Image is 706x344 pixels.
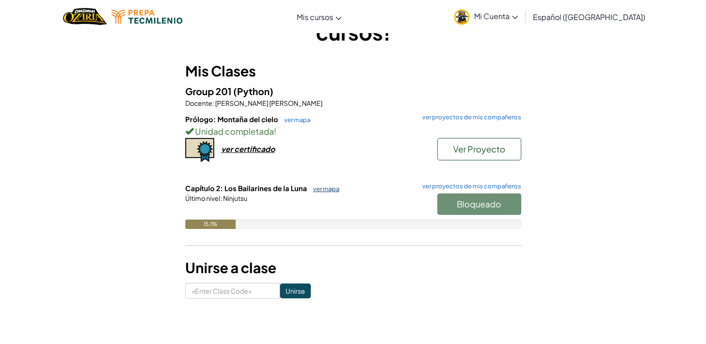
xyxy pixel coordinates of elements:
h3: Unirse a clase [185,257,521,278]
span: Unidad completada [194,126,274,137]
span: : [212,99,214,107]
span: Mis cursos [297,12,333,22]
a: Español ([GEOGRAPHIC_DATA]) [528,4,650,29]
span: ! [274,126,276,137]
span: (Python) [233,85,273,97]
a: Ozaria by CodeCombat logo [63,7,106,26]
span: Docente [185,99,212,107]
input: <Enter Class Code> [185,283,280,299]
button: Ver Proyecto [437,138,521,160]
a: Mis cursos [292,4,346,29]
span: Capítulo 2: Los Bailarines de la Luna [185,184,308,193]
img: Home [63,7,106,26]
a: ver proyectos de mis compañeros [418,183,521,189]
span: Español ([GEOGRAPHIC_DATA]) [533,12,645,22]
span: : [220,194,222,202]
span: Ver Proyecto [453,144,505,154]
span: Group 201 [185,85,233,97]
input: Unirse [280,283,311,298]
span: Mi Cuenta [474,11,518,21]
a: Mi Cuenta [449,2,523,31]
div: 15.1% [185,220,236,229]
img: certificate-icon.png [185,138,214,162]
a: ver proyectos de mis compañeros [418,114,521,120]
a: ver mapa [308,185,339,193]
span: Ninjutsu [222,194,247,202]
span: Prólogo: Montaña del cielo [185,115,280,124]
h3: Mis Clases [185,61,521,82]
img: Tecmilenio logo [112,10,182,24]
img: avatar [454,9,469,25]
a: ver mapa [280,116,310,124]
span: [PERSON_NAME] [PERSON_NAME] [214,99,322,107]
div: ver certificado [221,144,275,154]
span: Último nivel [185,194,220,202]
a: ver certificado [185,144,275,154]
